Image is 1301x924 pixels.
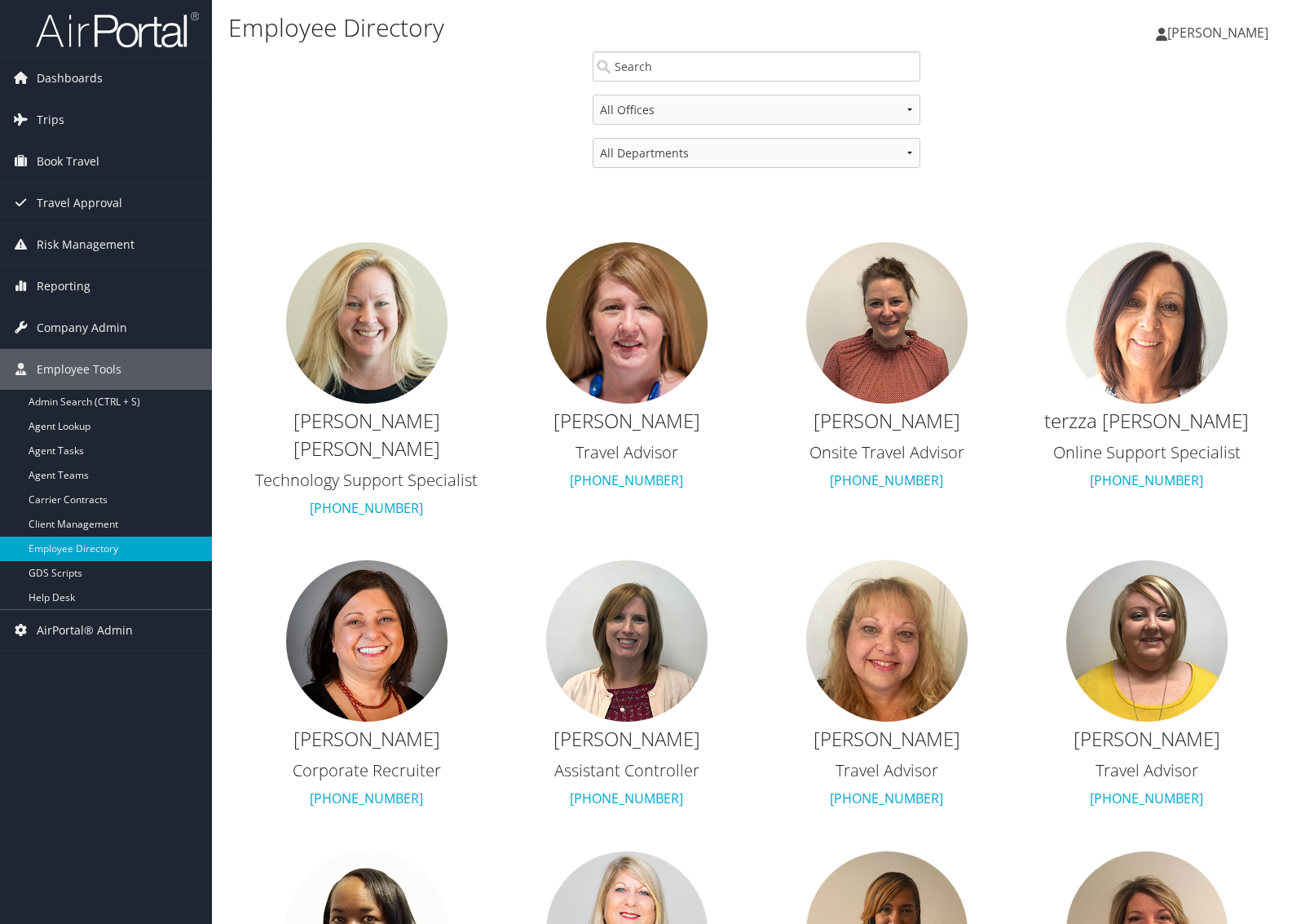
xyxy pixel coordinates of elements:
a: [PHONE_NUMBER] [310,789,423,807]
h3: Travel Advisor [505,441,748,464]
span: [PERSON_NAME] [1167,24,1268,42]
h1: Employee Directory [228,11,933,45]
a: [PHONE_NUMBER] [1090,789,1203,807]
img: mandi-bollinger.jpg [1065,559,1228,723]
img: sara-adams.jpg [285,241,448,405]
a: [PHONE_NUMBER] [570,789,683,807]
span: Reporting [37,266,90,307]
h3: Onsite Travel Advisor [765,441,1008,464]
h2: [PERSON_NAME] [1025,725,1268,753]
h3: Assistant Controller [505,759,748,782]
a: [PHONE_NUMBER] [570,471,683,489]
h2: [PERSON_NAME] [245,725,488,753]
img: wendy-black.jpg [545,559,708,723]
a: [PHONE_NUMBER] [830,471,943,489]
a: [PERSON_NAME] [1156,8,1285,57]
h3: Travel Advisor [765,759,1008,782]
h2: [PERSON_NAME] [765,725,1008,753]
h2: [PERSON_NAME] [505,725,748,753]
img: cherise-benson.jpg [285,559,448,723]
img: venessa-alvey.jpg [805,241,968,405]
h2: terzza [PERSON_NAME] [1025,407,1268,435]
h3: Corporate Recruiter [245,759,488,782]
a: [PHONE_NUMBER] [830,789,943,807]
h3: Technology Support Specialist [245,469,488,492]
h2: [PERSON_NAME] [765,407,1008,435]
span: Risk Management [37,224,135,265]
a: [PHONE_NUMBER] [1090,471,1203,489]
span: AirPortal® Admin [37,610,133,651]
span: Travel Approval [37,183,122,223]
img: airportal-logo.png [36,11,199,49]
span: Employee Tools [37,349,121,390]
img: lanea-blosser.jpg [805,559,968,723]
h3: Online Support Specialist [1025,441,1268,464]
img: donna-alford.jpg [545,241,708,405]
span: Company Admin [37,307,127,348]
span: Dashboards [37,58,103,99]
img: terry-aston.jpg [1065,241,1228,405]
input: Search [593,51,920,82]
a: [PHONE_NUMBER] [310,499,423,517]
h2: [PERSON_NAME] [505,407,748,435]
span: Book Travel [37,141,99,182]
h3: Travel Advisor [1025,759,1268,782]
span: Trips [37,99,64,140]
h2: [PERSON_NAME] [PERSON_NAME] [245,407,488,462]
